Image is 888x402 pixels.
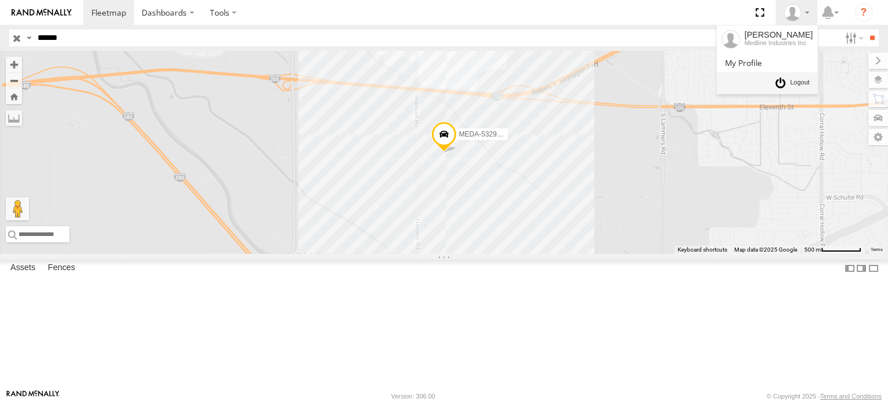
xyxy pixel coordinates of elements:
[868,260,879,276] label: Hide Summary Table
[854,3,873,22] i: ?
[820,393,882,400] a: Terms and Conditions
[12,9,72,17] img: rand-logo.svg
[856,260,867,276] label: Dock Summary Table to the Right
[868,129,888,145] label: Map Settings
[841,29,865,46] label: Search Filter Options
[6,197,29,220] button: Drag Pegman onto the map to open Street View
[6,390,60,402] a: Visit our Website
[678,246,727,254] button: Keyboard shortcuts
[871,248,883,252] a: Terms
[6,72,22,88] button: Zoom out
[780,4,813,21] div: Jerry Constable
[24,29,34,46] label: Search Query
[391,393,435,400] div: Version: 306.00
[734,246,797,253] span: Map data ©2025 Google
[745,30,813,39] div: [PERSON_NAME]
[42,260,81,276] label: Fences
[5,260,41,276] label: Assets
[6,88,22,104] button: Zoom Home
[801,246,865,254] button: Map Scale: 500 m per 66 pixels
[804,246,821,253] span: 500 m
[459,130,526,138] span: MEDA-532903-Swing
[745,39,813,46] div: Medline Industries Inc
[767,393,882,400] div: © Copyright 2025 -
[6,110,22,126] label: Measure
[844,260,856,276] label: Dock Summary Table to the Left
[6,57,22,72] button: Zoom in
